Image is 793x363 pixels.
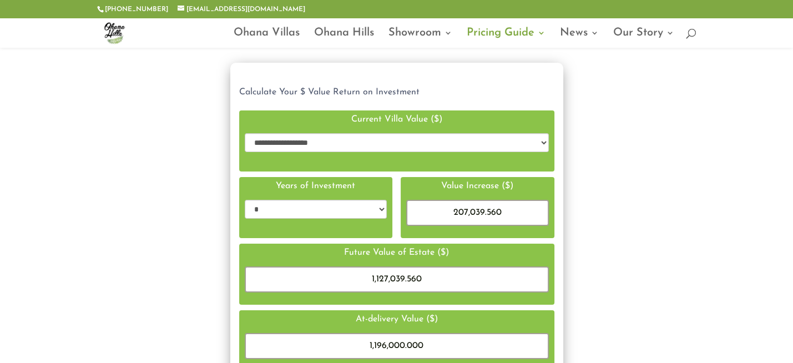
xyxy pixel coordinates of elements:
a: News [560,29,599,48]
a: Pricing Guide [467,29,545,48]
a: [EMAIL_ADDRESS][DOMAIN_NAME] [178,6,305,13]
span: 1,127,039.560 [372,275,422,284]
img: ohana-hills [99,18,129,48]
a: Ohana Hills [314,29,374,48]
a: Ohana Villas [234,29,300,48]
span: 1,196,000.000 [370,341,423,350]
a: [PHONE_NUMBER] [105,6,168,13]
span: At-delivery Value ($) [356,315,438,324]
span: Years of Investment [276,181,355,190]
span: 207,039.560 [453,208,502,217]
a: Our Story [613,29,674,48]
h1: Calculate Your $ Value Return on Investment [239,87,554,98]
a: Showroom [388,29,452,48]
span: Current Villa Value ($) [351,115,442,124]
span: Future Value of Estate ($) [344,248,449,257]
span: Value Increase ($) [441,181,513,190]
